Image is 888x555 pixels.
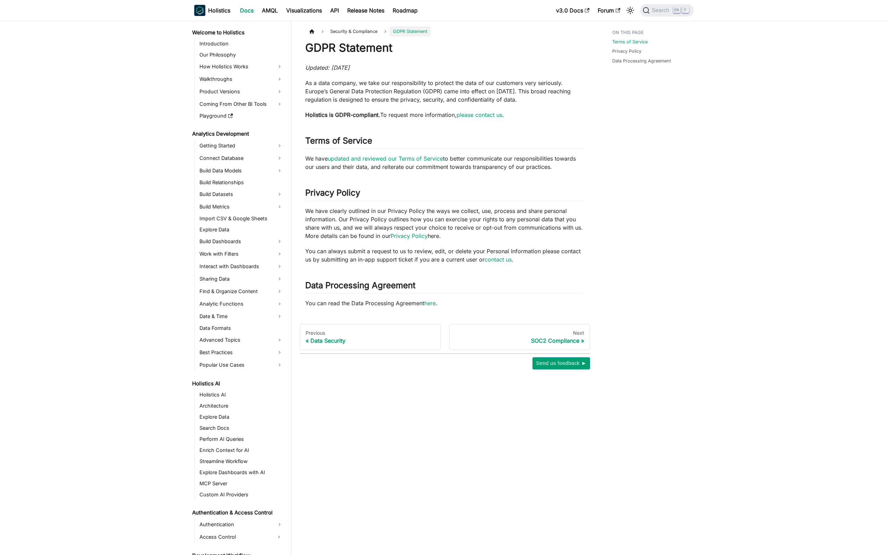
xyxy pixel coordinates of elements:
[305,26,318,36] a: Home page
[194,5,205,16] img: Holistics
[187,21,291,555] nav: Docs sidebar
[190,129,285,139] a: Analytics Development
[197,178,285,187] a: Build Relationships
[190,379,285,388] a: Holistics AI
[388,5,422,16] a: Roadmap
[190,508,285,518] a: Authentication & Access Control
[197,99,285,110] a: Coming From Other BI Tools
[485,256,512,263] a: contact us
[305,247,584,264] p: You can always submit a request to us to review, edit, or delete your Personal Information please...
[390,26,431,36] span: GDPR Statement
[197,74,285,85] a: Walkthroughs
[197,286,285,297] a: Find & Organize Content
[197,165,285,176] a: Build Data Models
[197,273,285,284] a: Sharing Data
[190,28,285,37] a: Welcome to Holistics
[536,359,587,368] span: Send us feedback ►
[197,248,285,259] a: Work with Filters
[197,189,285,200] a: Build Datasets
[197,236,285,247] a: Build Dashboards
[208,6,230,15] b: Holistics
[197,412,285,422] a: Explore Data
[197,140,285,151] a: Getting Started
[305,136,584,149] h2: Terms of Service
[197,401,285,411] a: Architecture
[197,214,285,223] a: Import CSV & Google Sheets
[197,479,285,488] a: MCP Server
[197,61,285,72] a: How Holistics Works
[612,39,648,45] a: Terms of Service
[236,5,258,16] a: Docs
[197,359,285,370] a: Popular Use Cases
[305,79,584,104] p: As a data company, we take our responsibility to protect the data of our customers very seriously...
[455,330,584,336] div: Next
[197,153,285,164] a: Connect Database
[305,207,584,240] p: We have clearly outlined in our Privacy Policy the ways we collect, use, process and share person...
[197,519,285,530] a: Authentication
[197,334,285,345] a: Advanced Topics
[197,50,285,60] a: Our Philosophy
[306,337,435,344] div: Data Security
[612,58,671,64] a: Data Processing Agreement
[197,111,285,121] a: Playground
[343,5,388,16] a: Release Notes
[594,5,624,16] a: Forum
[197,423,285,433] a: Search Docs
[258,5,282,16] a: AMQL
[300,324,590,350] nav: Docs pages
[197,86,285,97] a: Product Versions
[197,323,285,333] a: Data Formats
[197,490,285,499] a: Custom AI Providers
[455,337,584,344] div: SOC2 Compliance
[197,298,285,309] a: Analytic Functions
[424,300,436,307] a: here
[305,26,584,36] nav: Breadcrumbs
[197,456,285,466] a: Streamline Workflow
[327,26,381,36] span: Security & Compliance
[273,531,285,543] button: Expand sidebar category 'Access Control'
[305,188,584,201] h2: Privacy Policy
[612,48,641,54] a: Privacy Policy
[305,154,584,171] p: We have to better communicate our responsibilities towards our users and their data, and reiterat...
[197,225,285,234] a: Explore Data
[194,5,230,16] a: HolisticsHolistics
[197,201,285,212] a: Build Metrics
[305,41,584,55] h1: GDPR Statement
[305,111,380,118] strong: Holistics is GDPR-compliant.
[552,5,594,16] a: v3.0 Docs
[300,324,441,350] a: PreviousData Security
[305,299,584,307] p: You can read the Data Processing Agreement .
[532,357,590,369] button: Send us feedback ►
[197,390,285,400] a: Holistics AI
[197,311,285,322] a: Date & Time
[449,324,590,350] a: NextSOC2 Compliance
[682,7,689,13] kbd: K
[305,64,350,71] em: Updated: [DATE]
[197,39,285,49] a: Introduction
[305,280,584,293] h2: Data Processing Agreement
[197,347,285,358] a: Best Practices
[197,445,285,455] a: Enrich Context for AI
[650,7,674,14] span: Search
[328,155,443,162] a: updated and reviewed our Terms of Service
[197,434,285,444] a: Perform AI Queries
[306,330,435,336] div: Previous
[391,232,428,239] a: Privacy Policy
[456,111,502,118] a: please contact us
[282,5,326,16] a: Visualizations
[305,111,584,119] p: To request more information, .
[326,5,343,16] a: API
[197,531,273,543] a: Access Control
[625,5,636,16] button: Switch between dark and light mode (currently light mode)
[640,4,694,17] button: Search (Ctrl+K)
[197,468,285,477] a: Explore Dashboards with AI
[197,261,285,272] a: Interact with Dashboards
